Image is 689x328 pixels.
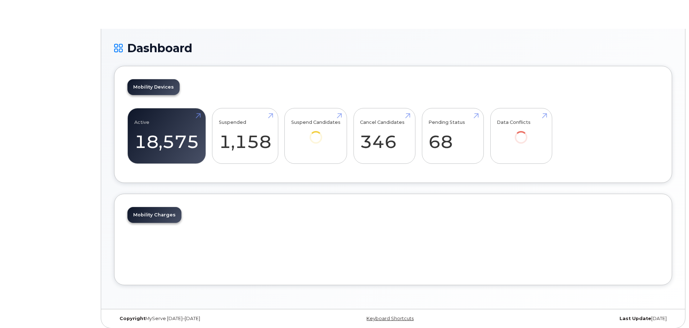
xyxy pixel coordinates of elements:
a: Mobility Devices [127,79,180,95]
a: Suspended 1,158 [219,112,271,160]
a: Suspend Candidates [291,112,341,154]
h1: Dashboard [114,42,672,54]
a: Data Conflicts [497,112,545,154]
a: Mobility Charges [127,207,181,223]
a: Active 18,575 [134,112,199,160]
div: [DATE] [486,316,672,322]
a: Cancel Candidates 346 [360,112,409,160]
a: Keyboard Shortcuts [366,316,414,321]
strong: Last Update [620,316,651,321]
a: Pending Status 68 [428,112,477,160]
strong: Copyright [120,316,145,321]
div: MyServe [DATE]–[DATE] [114,316,300,322]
